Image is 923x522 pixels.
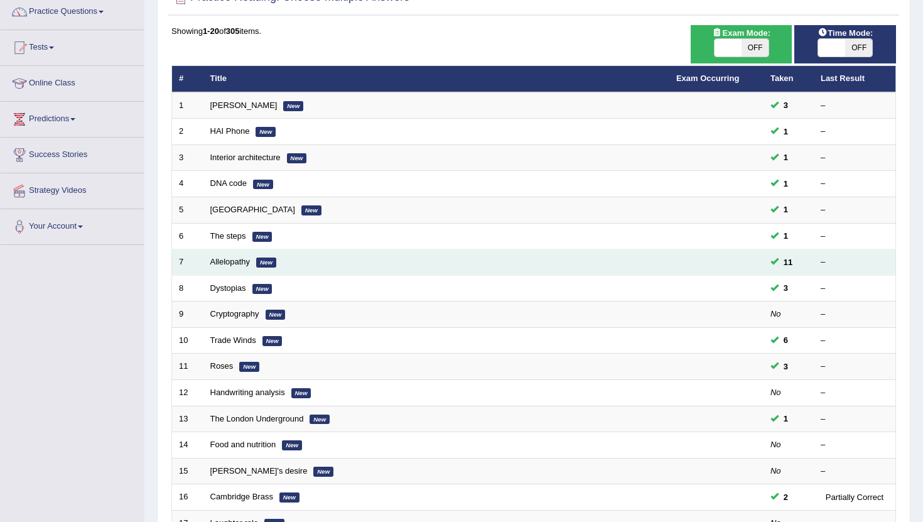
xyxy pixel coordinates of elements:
[779,151,793,164] span: You can still take this question
[172,458,203,484] td: 15
[821,491,888,504] div: Partially Correct
[210,466,308,476] a: [PERSON_NAME]'s desire
[172,302,203,328] td: 9
[172,197,203,224] td: 5
[821,283,888,295] div: –
[210,335,256,345] a: Trade Winds
[779,412,793,425] span: You can still take this question
[821,387,888,399] div: –
[779,491,793,504] span: You can still take this question
[172,144,203,171] td: 3
[210,414,304,423] a: The London Underground
[1,30,144,62] a: Tests
[1,66,144,97] a: Online Class
[779,334,793,347] span: You can still take this question
[252,284,273,294] em: New
[310,415,330,425] em: New
[172,119,203,145] td: 2
[742,39,769,57] span: OFF
[210,205,295,214] a: [GEOGRAPHIC_DATA]
[770,466,781,476] em: No
[262,336,283,346] em: New
[1,173,144,205] a: Strategy Videos
[210,178,247,188] a: DNA code
[779,125,793,138] span: You can still take this question
[279,492,300,503] em: New
[301,205,321,215] em: New
[779,229,793,242] span: You can still take this question
[313,467,333,477] em: New
[256,127,276,137] em: New
[239,362,259,372] em: New
[691,25,792,63] div: Show exams occurring in exams
[779,281,793,295] span: You can still take this question
[210,283,246,293] a: Dystopias
[821,465,888,477] div: –
[210,257,251,266] a: Allelopathy
[764,66,814,92] th: Taken
[210,101,278,110] a: [PERSON_NAME]
[203,66,669,92] th: Title
[282,440,302,450] em: New
[172,223,203,249] td: 6
[210,440,276,449] a: Food and nutrition
[821,178,888,190] div: –
[210,388,285,397] a: Handwriting analysis
[210,309,259,318] a: Cryptography
[252,232,273,242] em: New
[210,153,281,162] a: Interior architecture
[1,102,144,133] a: Predictions
[814,66,896,92] th: Last Result
[770,388,781,397] em: No
[253,180,273,190] em: New
[779,360,793,373] span: You can still take this question
[210,126,250,136] a: HAI Phone
[821,204,888,216] div: –
[172,171,203,197] td: 4
[172,92,203,119] td: 1
[283,101,303,111] em: New
[821,100,888,112] div: –
[821,256,888,268] div: –
[707,26,775,40] span: Exam Mode:
[266,310,286,320] em: New
[226,26,240,36] b: 305
[770,440,781,449] em: No
[291,388,311,398] em: New
[845,39,872,57] span: OFF
[821,308,888,320] div: –
[821,413,888,425] div: –
[172,249,203,276] td: 7
[287,153,307,163] em: New
[1,209,144,241] a: Your Account
[172,275,203,302] td: 8
[210,492,273,501] a: Cambridge Brass
[770,309,781,318] em: No
[779,203,793,216] span: You can still take this question
[1,138,144,169] a: Success Stories
[779,177,793,190] span: You can still take this question
[203,26,219,36] b: 1-20
[821,335,888,347] div: –
[171,25,896,37] div: Showing of items.
[821,231,888,242] div: –
[256,258,276,268] em: New
[172,379,203,406] td: 12
[779,99,793,112] span: You can still take this question
[779,256,797,269] span: You can still take this question
[821,126,888,138] div: –
[172,406,203,432] td: 13
[821,439,888,451] div: –
[821,361,888,372] div: –
[172,354,203,380] td: 11
[812,26,878,40] span: Time Mode:
[172,66,203,92] th: #
[821,152,888,164] div: –
[210,231,246,241] a: The steps
[210,361,234,371] a: Roses
[172,484,203,511] td: 16
[676,73,739,83] a: Exam Occurring
[172,327,203,354] td: 10
[172,432,203,459] td: 14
